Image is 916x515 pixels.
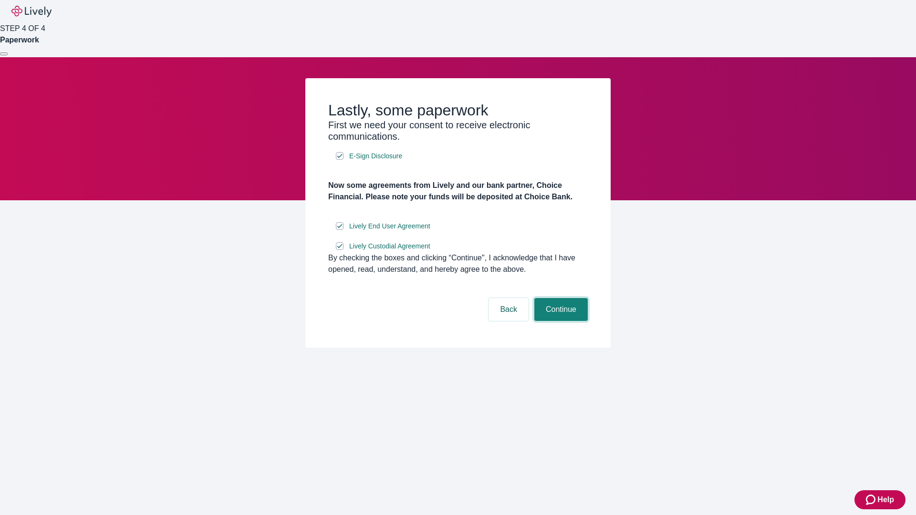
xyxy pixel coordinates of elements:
a: e-sign disclosure document [347,150,404,162]
span: Lively End User Agreement [349,221,430,231]
a: e-sign disclosure document [347,240,432,252]
h2: Lastly, some paperwork [328,101,588,119]
div: By checking the boxes and clicking “Continue", I acknowledge that I have opened, read, understand... [328,252,588,275]
span: E-Sign Disclosure [349,151,402,161]
button: Back [489,298,529,321]
img: Lively [11,6,52,17]
svg: Zendesk support icon [866,494,877,505]
button: Continue [534,298,588,321]
span: Help [877,494,894,505]
button: Zendesk support iconHelp [854,490,906,509]
span: Lively Custodial Agreement [349,241,430,251]
h3: First we need your consent to receive electronic communications. [328,119,588,142]
h4: Now some agreements from Lively and our bank partner, Choice Financial. Please note your funds wi... [328,180,588,203]
a: e-sign disclosure document [347,220,432,232]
